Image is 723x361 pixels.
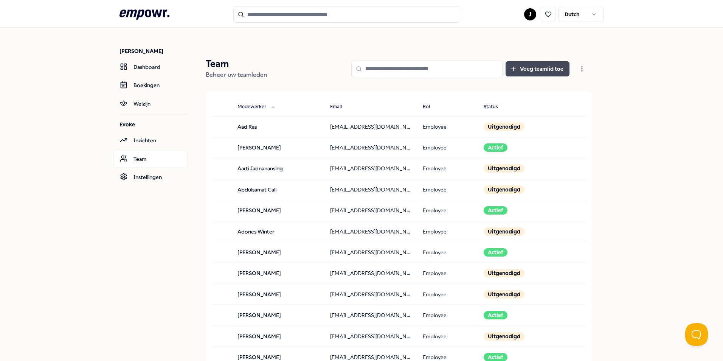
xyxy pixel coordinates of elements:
button: Medewerker [231,100,281,115]
a: Boekingen [113,76,188,94]
td: Abdülsamat Cali [231,179,324,200]
td: [PERSON_NAME] [231,284,324,305]
td: Employee [417,137,478,158]
td: [EMAIL_ADDRESS][DOMAIN_NAME] [324,179,417,200]
td: [PERSON_NAME] [231,200,324,221]
td: Employee [417,116,478,137]
td: Employee [417,221,478,242]
td: [PERSON_NAME] [231,137,324,158]
td: [PERSON_NAME] [231,263,324,284]
a: Instellingen [113,168,188,186]
td: [EMAIL_ADDRESS][DOMAIN_NAME] [324,242,417,263]
a: Welzijn [113,95,188,113]
td: Employee [417,179,478,200]
td: Adones Winter [231,221,324,242]
a: Dashboard [113,58,188,76]
button: Rol [417,100,445,115]
td: [EMAIL_ADDRESS][DOMAIN_NAME] [324,116,417,137]
td: [PERSON_NAME] [231,305,324,326]
button: Open menu [573,61,591,76]
iframe: Help Scout Beacon - Open [685,323,708,346]
button: Voeg teamlid toe [506,61,569,76]
td: [EMAIL_ADDRESS][DOMAIN_NAME] [324,158,417,179]
div: Uitgenodigd [484,185,524,194]
td: Employee [417,158,478,179]
div: Actief [484,248,507,257]
td: Employee [417,305,478,326]
td: [EMAIL_ADDRESS][DOMAIN_NAME] [324,284,417,305]
p: [PERSON_NAME] [119,47,188,55]
td: [PERSON_NAME] [231,242,324,263]
button: Status [478,100,513,115]
div: Actief [484,206,507,215]
div: Uitgenodigd [484,269,524,277]
td: Aarti Jadnanansing [231,158,324,179]
td: [EMAIL_ADDRESS][DOMAIN_NAME] [324,200,417,221]
td: Employee [417,242,478,263]
div: Uitgenodigd [484,123,524,131]
span: Beheer uw teamleden [206,71,267,78]
button: J [524,8,536,20]
td: [EMAIL_ADDRESS][DOMAIN_NAME] [324,263,417,284]
td: Aad Ras [231,116,324,137]
div: Uitgenodigd [484,227,524,236]
td: [EMAIL_ADDRESS][DOMAIN_NAME] [324,221,417,242]
div: Actief [484,143,507,152]
p: Team [206,58,267,70]
a: Team [113,150,188,168]
div: Uitgenodigd [484,164,524,173]
div: Actief [484,311,507,319]
td: Employee [417,200,478,221]
p: Evoke [119,121,188,128]
td: Employee [417,284,478,305]
input: Search for products, categories or subcategories [233,6,460,23]
button: Email [324,100,357,115]
div: Uitgenodigd [484,290,524,299]
td: Employee [417,263,478,284]
td: [EMAIL_ADDRESS][DOMAIN_NAME] [324,137,417,158]
a: Inzichten [113,131,188,149]
td: [EMAIL_ADDRESS][DOMAIN_NAME] [324,305,417,326]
